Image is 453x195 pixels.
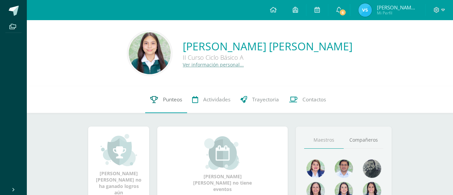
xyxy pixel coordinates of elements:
span: 6 [339,9,346,16]
a: Contactos [284,86,331,113]
img: achievement_small.png [101,133,137,167]
img: event_small.png [204,136,241,170]
span: Mi Perfil [377,10,417,16]
a: Compañeros [344,132,383,149]
img: 9ac376e517150ea7a947938ae8e8916a.png [358,3,372,17]
span: Contactos [302,96,326,103]
img: 1e7bfa517bf798cc96a9d855bf172288.png [335,159,353,178]
a: Trayectoria [235,86,284,113]
div: [PERSON_NAME] [PERSON_NAME] no tiene eventos [189,136,256,192]
a: Actividades [187,86,235,113]
img: 378b528cdc553dac4b4df295a20f291a.png [129,32,171,74]
a: [PERSON_NAME] [PERSON_NAME] [183,39,352,53]
span: Punteos [163,96,182,103]
div: II Curso Ciclo Básico A [183,53,352,61]
a: Ver información personal... [183,61,244,68]
span: Trayectoria [252,96,279,103]
img: 4179e05c207095638826b52d0d6e7b97.png [363,159,381,178]
img: 135afc2e3c36cc19cf7f4a6ffd4441d1.png [306,159,325,178]
a: Punteos [145,86,187,113]
a: Maestros [304,132,344,149]
span: [PERSON_NAME] [US_STATE] [377,4,417,11]
span: Actividades [203,96,230,103]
